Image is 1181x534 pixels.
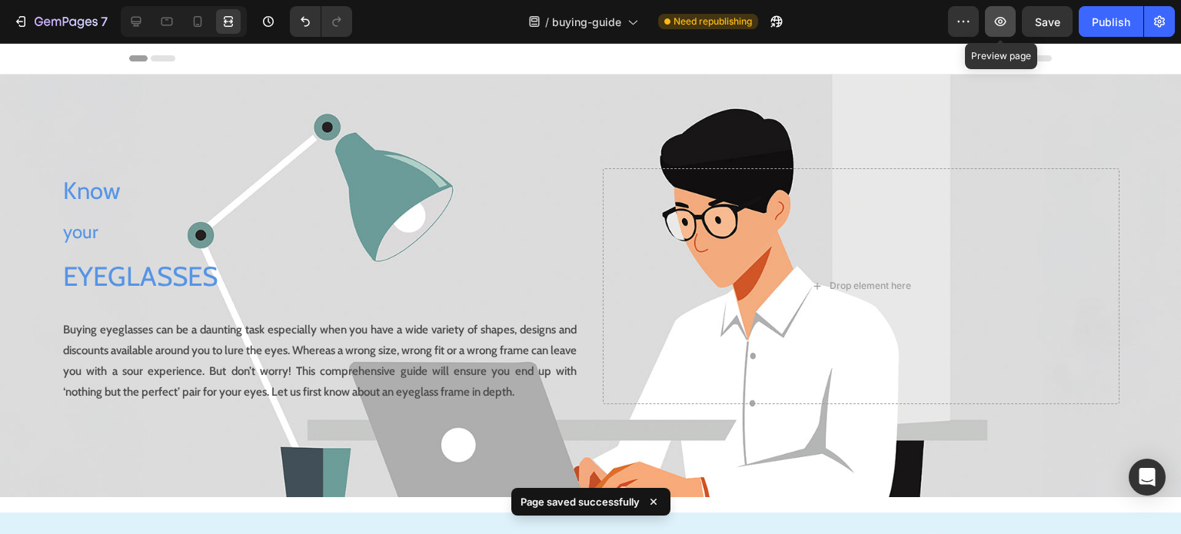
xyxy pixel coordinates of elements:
h2: your [62,171,578,207]
button: 7 [6,6,115,37]
h2: Know [62,125,578,171]
button: Save [1022,6,1073,37]
div: Undo/Redo [290,6,352,37]
span: buying-guide [552,14,621,30]
span: / [545,14,549,30]
button: Publish [1079,6,1143,37]
div: Drop element here [830,237,911,249]
span: Need republishing [674,15,752,28]
h2: eyeglasses [62,207,578,259]
div: Open Intercom Messenger [1129,459,1166,496]
div: Publish [1092,14,1130,30]
span: Save [1035,15,1060,28]
p: Buying eyeglasses can be a daunting task especially when you have a wide variety of shapes, desig... [63,277,577,360]
p: Page saved successfully [521,494,640,509]
p: 7 [101,12,108,31]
